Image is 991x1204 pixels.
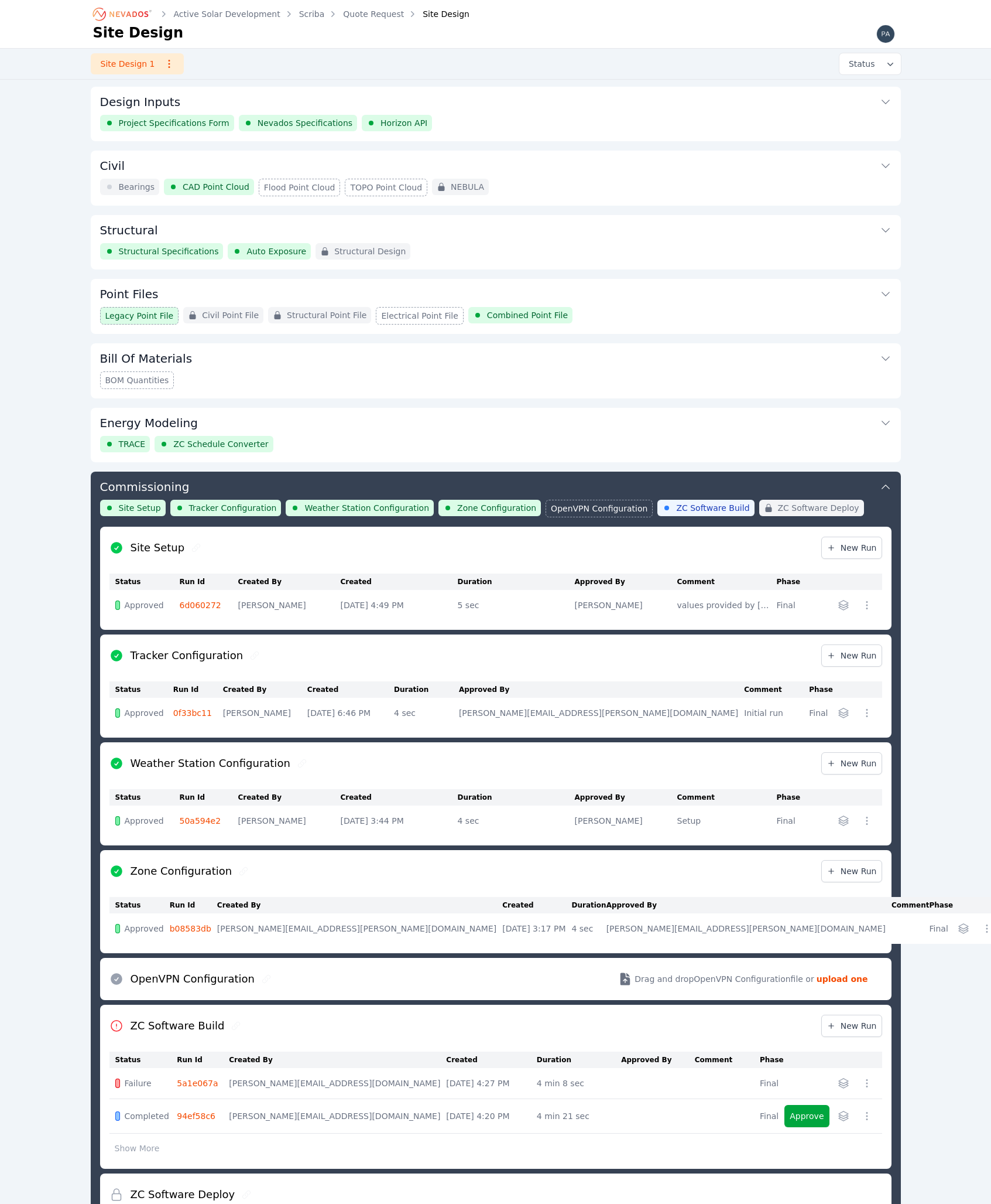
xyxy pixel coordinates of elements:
[777,815,807,827] div: Final
[341,590,458,620] td: [DATE] 4:49 PM
[635,973,814,985] span: Drag and drop OpenVPN Configuration file or
[827,542,877,554] span: New Run
[100,215,891,243] button: Structural
[100,343,891,371] button: Bill Of Materials
[827,650,877,661] span: New Run
[876,25,895,43] img: patrick@nevados.solar
[91,151,901,206] div: CivilBearingsCAD Point CloudFlood Point CloudTOPO Point CloudNEBULA
[299,8,325,20] a: Scriba
[760,1110,779,1122] div: Final
[100,479,190,495] h3: Commissioning
[341,789,458,806] th: Created
[100,350,193,367] h3: Bill Of Materials
[189,502,277,514] span: Tracker Configuration
[621,1052,695,1068] th: Approved By
[502,897,571,913] th: Created
[100,94,181,110] h3: Design Inputs
[183,181,249,193] span: CAD Point Cloud
[109,681,173,698] th: Status
[238,789,341,806] th: Created By
[537,1110,615,1122] div: 4 min 21 sec
[105,374,169,386] span: BOM Quantities
[778,502,859,514] span: ZC Software Deploy
[821,537,882,559] a: New Run
[451,181,484,193] span: NEBULA
[777,789,812,806] th: Phase
[109,1052,177,1068] th: Status
[170,924,211,933] a: b08583db
[760,1077,779,1089] div: Final
[173,708,212,718] a: 0f33bc11
[125,923,164,934] span: Approved
[677,789,777,806] th: Comment
[100,87,891,115] button: Design Inputs
[307,681,394,698] th: Created
[341,806,458,836] td: [DATE] 3:44 PM
[100,408,891,436] button: Energy Modeling
[458,789,575,806] th: Duration
[238,806,341,836] td: [PERSON_NAME]
[827,865,877,877] span: New Run
[839,53,901,74] button: Status
[537,1077,615,1089] div: 4 min 8 sec
[459,698,744,728] td: [PERSON_NAME][EMAIL_ADDRESS][PERSON_NAME][DOMAIN_NAME]
[177,1052,229,1068] th: Run Id
[394,707,453,719] div: 4 sec
[406,8,469,20] div: Site Design
[457,502,536,514] span: Zone Configuration
[125,1077,152,1089] span: Failure
[119,181,155,193] span: Bearings
[91,53,184,74] a: Site Design 1
[343,8,404,20] a: Quote Request
[93,23,184,42] h1: Site Design
[827,758,877,769] span: New Run
[676,502,749,514] span: ZC Software Build
[131,540,185,556] h2: Site Setup
[891,897,929,913] th: Comment
[174,8,280,20] a: Active Solar Development
[229,1099,446,1134] td: [PERSON_NAME][EMAIL_ADDRESS][DOMAIN_NAME]
[93,5,469,23] nav: Breadcrumb
[575,590,677,620] td: [PERSON_NAME]
[109,574,180,590] th: Status
[606,913,891,944] td: [PERSON_NAME][EMAIL_ADDRESS][PERSON_NAME][DOMAIN_NAME]
[394,681,459,698] th: Duration
[571,897,606,913] th: Duration
[784,1105,829,1127] button: Approve
[258,117,352,129] span: Nevados Specifications
[180,789,238,806] th: Run Id
[91,279,901,334] div: Point FilesLegacy Point FileCivil Point FileStructural Point FileElectrical Point FileCombined Po...
[575,789,677,806] th: Approved By
[695,1052,760,1068] th: Comment
[677,574,777,590] th: Comment
[125,1110,169,1122] span: Completed
[100,286,159,302] h3: Point Files
[177,1079,218,1088] a: 5a1e067a
[229,1052,446,1068] th: Created By
[777,599,807,611] div: Final
[809,707,828,719] div: Final
[307,698,394,728] td: [DATE] 6:46 PM
[381,310,458,322] span: Electrical Point File
[173,438,268,450] span: ZC Schedule Converter
[809,681,834,698] th: Phase
[119,117,229,129] span: Project Specifications Form
[100,158,125,174] h3: Civil
[100,279,891,307] button: Point Files
[744,707,803,719] div: Initial run
[575,806,677,836] td: [PERSON_NAME]
[125,599,164,611] span: Approved
[264,182,335,193] span: Flood Point Cloud
[217,913,502,944] td: [PERSON_NAME][EMAIL_ADDRESS][PERSON_NAME][DOMAIN_NAME]
[119,438,146,450] span: TRACE
[91,408,901,462] div: Energy ModelingTRACEZC Schedule Converter
[575,574,677,590] th: Approved By
[238,574,341,590] th: Created By
[551,503,647,514] span: OpenVPN Configuration
[287,309,366,321] span: Structural Point File
[380,117,427,129] span: Horizon API
[760,1052,784,1068] th: Phase
[817,973,868,985] strong: upload one
[246,245,306,257] span: Auto Exposure
[125,707,164,719] span: Approved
